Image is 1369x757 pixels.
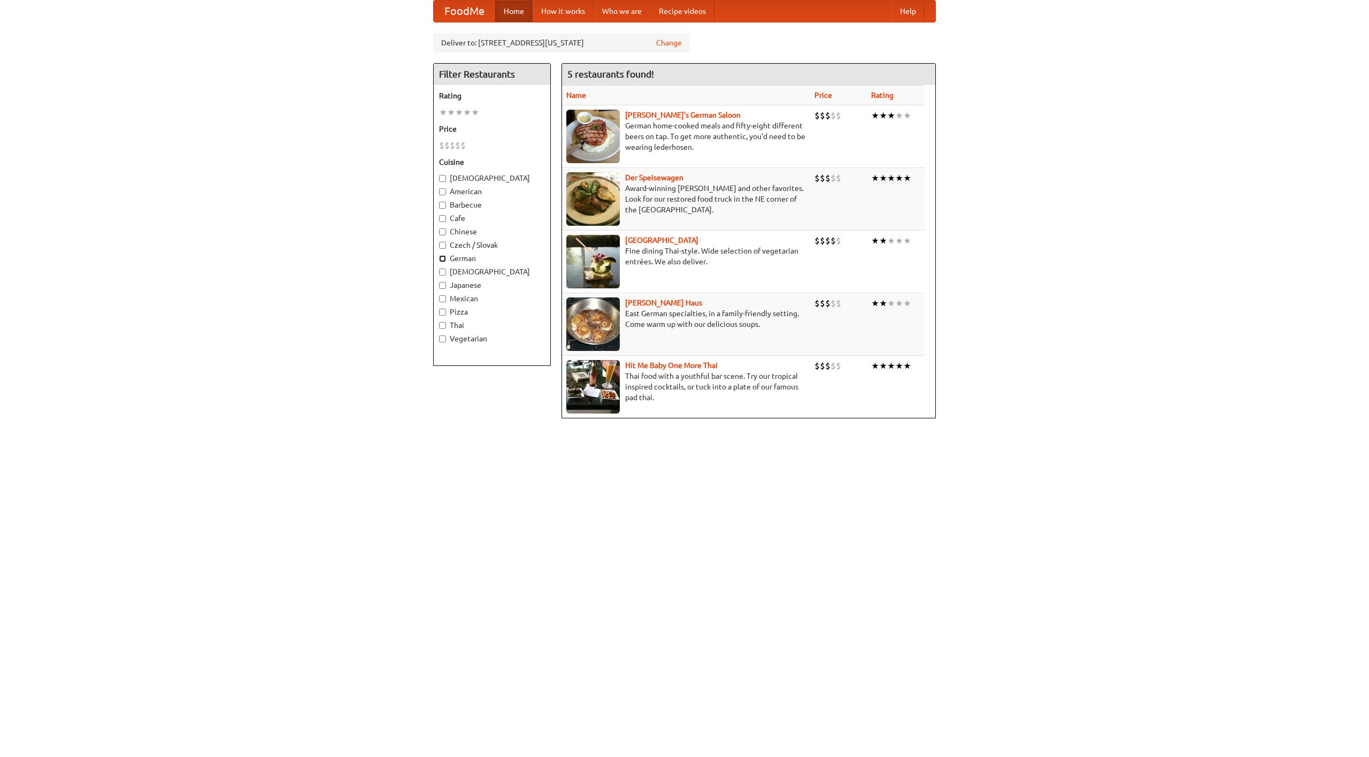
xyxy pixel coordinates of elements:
b: [PERSON_NAME] Haus [625,299,702,307]
li: ★ [895,172,903,184]
li: ★ [879,110,887,121]
li: ★ [871,235,879,247]
li: $ [830,172,836,184]
li: $ [825,235,830,247]
li: $ [825,360,830,372]
li: $ [830,110,836,121]
li: $ [825,172,830,184]
li: ★ [903,297,911,309]
img: speisewagen.jpg [566,172,620,226]
li: ★ [887,110,895,121]
input: Cafe [439,215,446,222]
input: American [439,188,446,195]
li: ★ [903,360,911,372]
input: [DEMOGRAPHIC_DATA] [439,175,446,182]
li: ★ [471,106,479,118]
li: ★ [895,235,903,247]
li: ★ [887,235,895,247]
a: Change [656,37,682,48]
label: Czech / Slovak [439,240,545,250]
li: $ [836,360,841,372]
p: East German specialties, in a family-friendly setting. Come warm up with our delicious soups. [566,308,806,330]
li: $ [455,140,460,151]
li: ★ [879,235,887,247]
label: Chinese [439,226,545,237]
p: Fine dining Thai-style. Wide selection of vegetarian entrées. We also deliver. [566,246,806,267]
a: Der Speisewagen [625,173,683,182]
li: $ [820,172,825,184]
label: [DEMOGRAPHIC_DATA] [439,266,545,277]
li: $ [444,140,450,151]
li: ★ [887,172,895,184]
li: ★ [879,172,887,184]
li: ★ [871,360,879,372]
li: ★ [903,172,911,184]
input: Barbecue [439,202,446,209]
li: $ [460,140,466,151]
li: ★ [895,297,903,309]
a: Rating [871,91,894,100]
a: Help [891,1,925,22]
a: Who we are [594,1,650,22]
li: ★ [455,106,463,118]
p: Award-winning [PERSON_NAME] and other favorites. Look for our restored food truck in the NE corne... [566,183,806,215]
h4: Filter Restaurants [434,64,550,85]
li: ★ [871,110,879,121]
li: $ [814,297,820,309]
li: ★ [439,106,447,118]
li: $ [820,110,825,121]
li: $ [814,360,820,372]
li: ★ [903,110,911,121]
li: ★ [895,360,903,372]
h5: Price [439,124,545,134]
input: Thai [439,322,446,329]
li: $ [820,235,825,247]
li: $ [836,172,841,184]
li: ★ [887,360,895,372]
li: $ [830,360,836,372]
input: German [439,255,446,262]
input: Czech / Slovak [439,242,446,249]
li: $ [836,297,841,309]
input: Mexican [439,295,446,302]
label: Mexican [439,293,545,304]
li: $ [820,360,825,372]
li: ★ [887,297,895,309]
a: Hit Me Baby One More Thai [625,361,718,370]
a: Price [814,91,832,100]
h5: Rating [439,90,545,101]
li: ★ [871,172,879,184]
ng-pluralize: 5 restaurants found! [567,69,654,79]
a: Home [495,1,533,22]
label: German [439,253,545,264]
li: $ [814,235,820,247]
p: German home-cooked meals and fifty-eight different beers on tap. To get more authentic, you'd nee... [566,120,806,152]
div: Deliver to: [STREET_ADDRESS][US_STATE] [433,33,690,52]
li: $ [814,172,820,184]
p: Thai food with a youthful bar scene. Try our tropical inspired cocktails, or tuck into a plate of... [566,371,806,403]
li: ★ [903,235,911,247]
label: [DEMOGRAPHIC_DATA] [439,173,545,183]
label: American [439,186,545,197]
input: Chinese [439,228,446,235]
h5: Cuisine [439,157,545,167]
a: How it works [533,1,594,22]
label: Vegetarian [439,333,545,344]
label: Cafe [439,213,545,224]
li: $ [825,110,830,121]
input: Japanese [439,282,446,289]
li: ★ [447,106,455,118]
li: $ [830,235,836,247]
a: FoodMe [434,1,495,22]
label: Barbecue [439,200,545,210]
input: Vegetarian [439,335,446,342]
li: $ [836,235,841,247]
li: ★ [895,110,903,121]
label: Pizza [439,307,545,317]
li: ★ [871,297,879,309]
li: ★ [879,360,887,372]
a: [GEOGRAPHIC_DATA] [625,236,698,244]
li: $ [825,297,830,309]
